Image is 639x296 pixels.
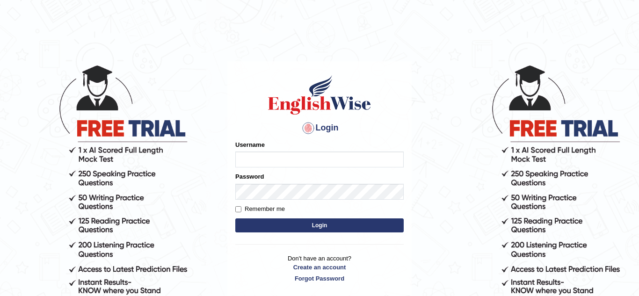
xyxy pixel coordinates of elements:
[235,274,404,283] a: Forgot Password
[235,140,265,149] label: Username
[235,254,404,283] p: Don't have an account?
[235,204,285,214] label: Remember me
[235,206,241,212] input: Remember me
[235,218,404,232] button: Login
[235,263,404,272] a: Create an account
[235,121,404,136] h4: Login
[235,172,264,181] label: Password
[266,74,373,116] img: Logo of English Wise sign in for intelligent practice with AI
